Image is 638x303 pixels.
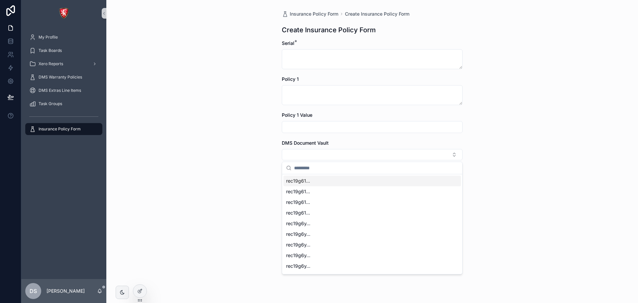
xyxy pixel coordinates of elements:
button: Select Button [282,149,463,160]
span: Insurance Policy Form [39,126,81,132]
div: scrollable content [21,27,106,144]
div: Suggestions [282,174,462,274]
span: My Profile [39,35,58,40]
span: rec19g6y... [286,263,310,269]
span: DS [30,287,37,295]
h1: Create Insurance Policy Form [282,25,376,35]
span: Serial [282,40,294,46]
p: [PERSON_NAME] [47,288,85,294]
span: rec19g61... [286,210,310,216]
a: DMS Extras Line Items [25,84,102,96]
span: Task Groups [39,101,62,106]
a: Insurance Policy Form [282,11,338,17]
span: rec19g6y... [286,231,310,237]
a: DMS Warranty Policies [25,71,102,83]
a: Task Boards [25,45,102,57]
span: Policy 1 Value [282,112,312,118]
span: rec19g6y... [286,241,310,248]
span: Policy 1 [282,76,299,82]
span: rec19g6y... [286,220,310,227]
span: rec19g61... [286,188,310,195]
span: DMS Document Vault [282,140,329,146]
span: rec19g61... [286,178,310,184]
a: My Profile [25,31,102,43]
a: Insurance Policy Form [25,123,102,135]
span: rec19g61... [286,199,310,206]
img: App logo [58,8,69,19]
a: Create Insurance Policy Form [345,11,409,17]
a: Task Groups [25,98,102,110]
a: Xero Reports [25,58,102,70]
span: Insurance Policy Form [290,11,338,17]
span: Xero Reports [39,61,63,67]
span: DMS Extras Line Items [39,88,81,93]
span: rec19g6y... [286,252,310,259]
span: DMS Warranty Policies [39,75,82,80]
span: Task Boards [39,48,62,53]
span: rec19g6y... [286,273,310,280]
